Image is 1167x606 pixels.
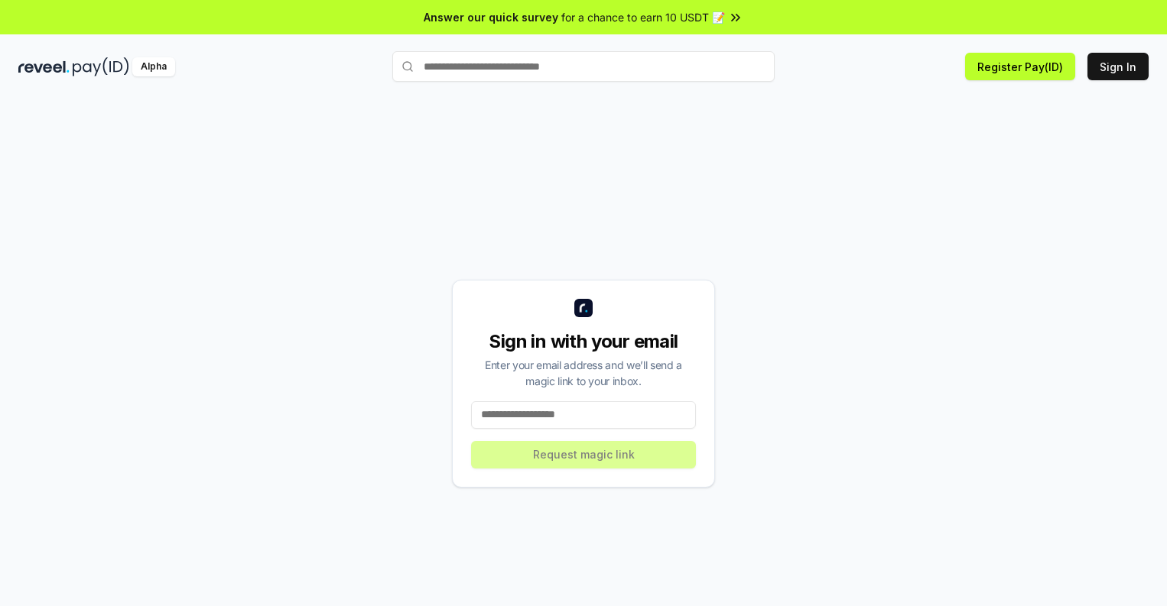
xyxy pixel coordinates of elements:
button: Sign In [1087,53,1149,80]
img: reveel_dark [18,57,70,76]
span: Answer our quick survey [424,9,558,25]
div: Alpha [132,57,175,76]
button: Register Pay(ID) [965,53,1075,80]
span: for a chance to earn 10 USDT 📝 [561,9,725,25]
div: Enter your email address and we’ll send a magic link to your inbox. [471,357,696,389]
img: logo_small [574,299,593,317]
img: pay_id [73,57,129,76]
div: Sign in with your email [471,329,696,354]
